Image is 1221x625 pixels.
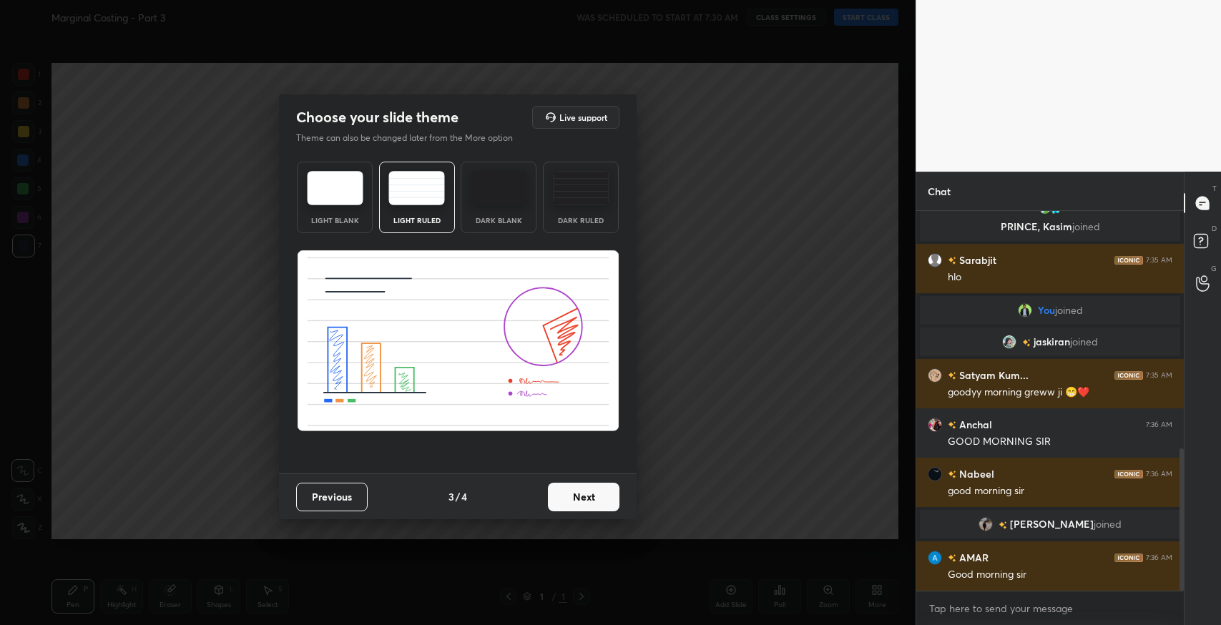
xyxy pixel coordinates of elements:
[948,385,1172,400] div: goodyy morning greww ji 😁❤️
[1010,518,1094,530] span: [PERSON_NAME]
[1212,223,1217,234] p: D
[388,171,445,205] img: lightRuledTheme.5fabf969.svg
[1114,371,1143,380] img: iconic-dark.1390631f.png
[956,550,989,565] h6: AMAR
[928,467,942,481] img: 3
[1070,336,1098,348] span: joined
[956,417,992,432] h6: Anchal
[1055,305,1083,316] span: joined
[948,471,956,478] img: no-rating-badge.077c3623.svg
[948,484,1172,498] div: good morning sir
[928,418,942,432] img: 710aac374af743619e52c97fb02a3c35.jpg
[999,521,1007,529] img: no-rating-badge.077c3623.svg
[470,217,527,224] div: Dark Blank
[297,250,619,432] img: lightRuledThemeBanner.591256ff.svg
[307,171,363,205] img: lightTheme.e5ed3b09.svg
[948,372,956,380] img: no-rating-badge.077c3623.svg
[552,217,609,224] div: Dark Ruled
[388,217,446,224] div: Light Ruled
[1146,256,1172,265] div: 7:35 AM
[948,568,1172,582] div: Good morning sir
[948,435,1172,449] div: GOOD MORNING SIR
[559,113,607,122] h5: Live support
[296,108,459,127] h2: Choose your slide theme
[1018,303,1032,318] img: fcc3dd17a7d24364a6f5f049f7d33ac3.jpg
[916,172,962,210] p: Chat
[456,489,460,504] h4: /
[1146,470,1172,478] div: 7:36 AM
[448,489,454,504] h4: 3
[956,368,1029,383] h6: Satyam Kum...
[916,211,1184,591] div: grid
[1038,305,1055,316] span: You
[928,253,942,267] img: default.png
[471,171,527,205] img: darkTheme.f0cc69e5.svg
[1114,256,1143,265] img: iconic-dark.1390631f.png
[1034,336,1070,348] span: jaskiran
[1114,553,1143,562] img: iconic-dark.1390631f.png
[928,551,942,565] img: 3
[979,517,993,531] img: 3
[553,171,609,205] img: darkRuledTheme.de295e13.svg
[948,257,956,265] img: no-rating-badge.077c3623.svg
[296,132,528,144] p: Theme can also be changed later from the More option
[1146,371,1172,380] div: 7:35 AM
[1211,263,1217,274] p: G
[1212,183,1217,194] p: T
[1114,470,1143,478] img: iconic-dark.1390631f.png
[1022,339,1031,347] img: no-rating-badge.077c3623.svg
[1002,335,1016,349] img: edca5be9e169459f81c94954ca9c4273.jpg
[928,368,942,383] img: ee2f365983054e17a0a8fd0220be7e3b.jpg
[1146,553,1172,562] div: 7:36 AM
[461,489,467,504] h4: 4
[956,252,996,267] h6: Sarabjit
[296,483,368,511] button: Previous
[948,421,956,429] img: no-rating-badge.077c3623.svg
[548,483,619,511] button: Next
[1094,518,1122,530] span: joined
[1146,420,1172,429] div: 7:36 AM
[948,554,956,562] img: no-rating-badge.077c3623.svg
[928,221,1172,232] p: PRINCE, Kasim
[948,270,1172,285] div: hlo
[306,217,363,224] div: Light Blank
[956,466,994,481] h6: Nabeel
[1072,220,1100,233] span: joined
